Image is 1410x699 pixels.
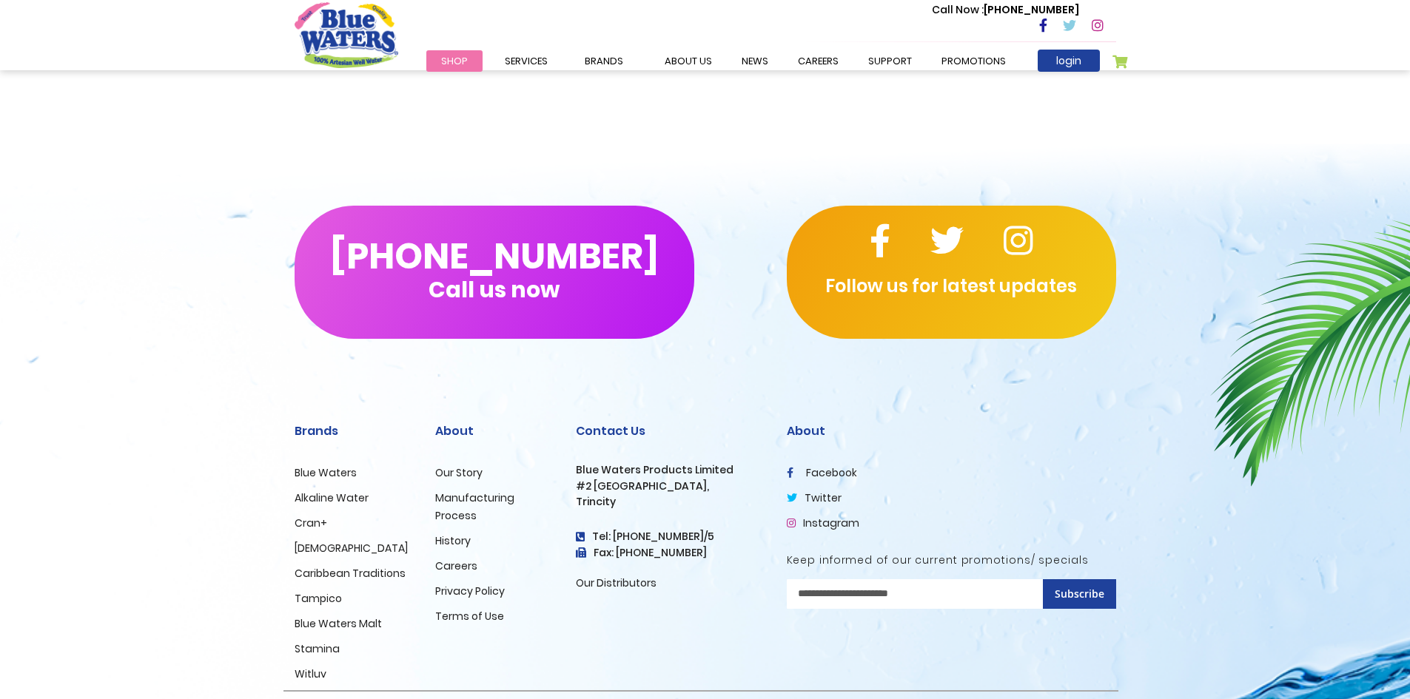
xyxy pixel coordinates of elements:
a: History [435,533,471,548]
h5: Keep informed of our current promotions/ specials [787,554,1116,567]
a: News [727,50,783,72]
span: Shop [441,54,468,68]
a: facebook [787,465,857,480]
a: Tampico [295,591,342,606]
a: Privacy Policy [435,584,505,598]
a: Cran+ [295,516,327,530]
a: Witluv [295,666,326,681]
a: Manufacturing Process [435,490,514,523]
p: [PHONE_NUMBER] [932,2,1079,18]
a: Alkaline Water [295,490,369,505]
a: Careers [435,558,477,573]
h2: About [435,424,554,438]
a: Caribbean Traditions [295,566,406,581]
a: support [853,50,927,72]
span: Call Now : [932,2,984,17]
h2: Contact Us [576,424,765,438]
a: login [1038,50,1100,72]
a: Promotions [927,50,1021,72]
h2: About [787,424,1116,438]
span: Subscribe [1055,587,1104,601]
a: Blue Waters Malt [295,616,382,631]
a: about us [650,50,727,72]
h4: Tel: [PHONE_NUMBER]/5 [576,530,765,543]
h3: Trincity [576,496,765,508]
a: careers [783,50,853,72]
a: Terms of Use [435,609,504,624]
a: Our Story [435,465,483,480]
h3: Blue Waters Products Limited [576,464,765,476]
h3: #2 [GEOGRAPHIC_DATA], [576,480,765,493]
h2: Brands [295,424,413,438]
a: twitter [787,490,842,505]
a: store logo [295,2,398,67]
a: Our Distributors [576,575,657,590]
a: Instagram [787,516,859,530]
p: Follow us for latest updates [787,273,1116,300]
button: Subscribe [1043,579,1116,609]
button: [PHONE_NUMBER]Call us now [295,206,694,339]
a: Stamina [295,641,340,656]
h3: Fax: [PHONE_NUMBER] [576,547,765,559]
a: [DEMOGRAPHIC_DATA] [295,541,408,556]
span: Brands [585,54,623,68]
a: Blue Waters [295,465,357,480]
span: Services [505,54,548,68]
span: Call us now [429,286,560,294]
